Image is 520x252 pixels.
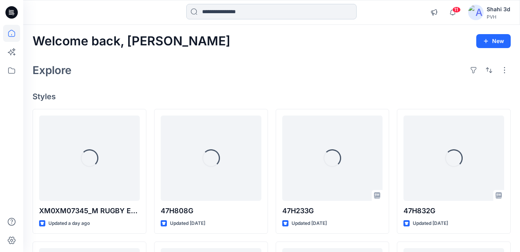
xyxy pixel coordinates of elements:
button: New [476,34,511,48]
p: Updated [DATE] [292,219,327,228]
p: Updated [DATE] [170,219,205,228]
div: Shahi 3d [487,5,510,14]
img: avatar [468,5,484,20]
div: PVH [487,14,510,20]
h2: Welcome back, [PERSON_NAME] [33,34,230,48]
p: XM0XM07345_M RUGBY ENG STRIPE LS POLO_PROTO_V02 [39,205,140,216]
span: 11 [452,7,461,13]
p: 47H233G [282,205,383,216]
h4: Styles [33,92,511,101]
p: 47H832G [403,205,504,216]
h2: Explore [33,64,72,76]
p: Updated [DATE] [413,219,448,228]
p: Updated a day ago [48,219,90,228]
p: 47H808G [161,205,261,216]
